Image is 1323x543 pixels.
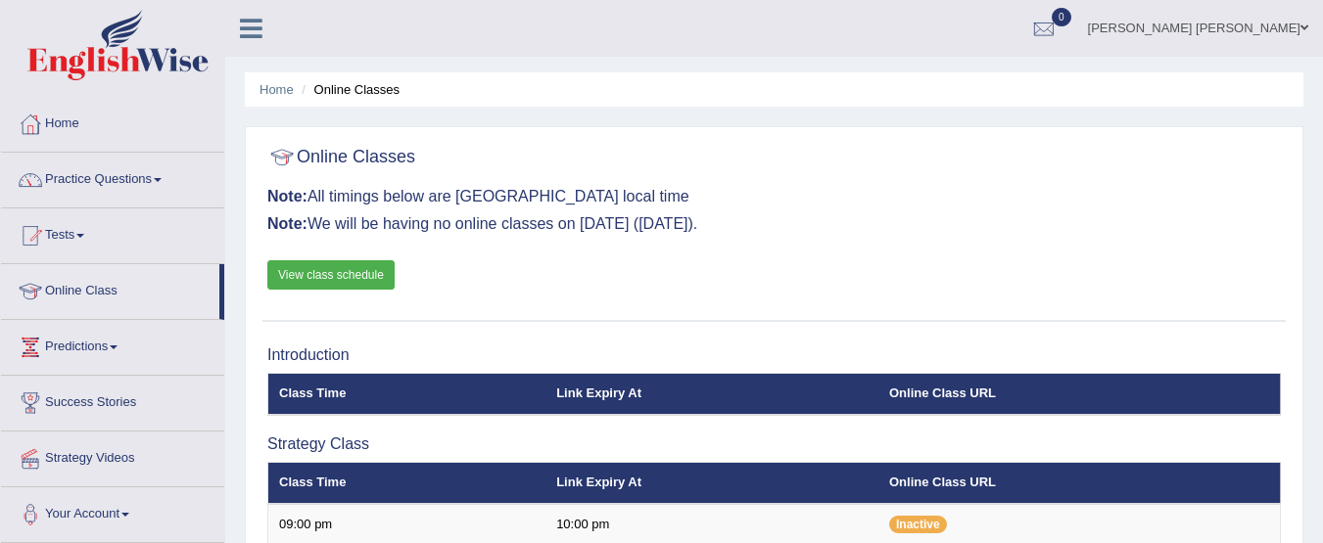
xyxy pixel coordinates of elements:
[267,215,307,232] b: Note:
[267,346,1281,364] h3: Introduction
[545,374,878,415] th: Link Expiry At
[1,97,224,146] a: Home
[267,215,1281,233] h3: We will be having no online classes on [DATE] ([DATE]).
[878,463,1281,504] th: Online Class URL
[1,376,224,425] a: Success Stories
[268,463,546,504] th: Class Time
[267,260,395,290] a: View class schedule
[878,374,1281,415] th: Online Class URL
[1,264,219,313] a: Online Class
[1,431,224,480] a: Strategy Videos
[268,374,546,415] th: Class Time
[297,80,400,99] li: Online Classes
[267,435,1281,453] h3: Strategy Class
[260,82,294,97] a: Home
[1,208,224,257] a: Tests
[267,188,1281,205] h3: All timings below are [GEOGRAPHIC_DATA] local time
[1052,8,1071,26] span: 0
[1,487,224,536] a: Your Account
[1,320,224,369] a: Predictions
[889,516,947,533] span: Inactive
[545,463,878,504] th: Link Expiry At
[267,143,415,172] h2: Online Classes
[267,188,307,204] b: Note:
[1,153,224,202] a: Practice Questions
